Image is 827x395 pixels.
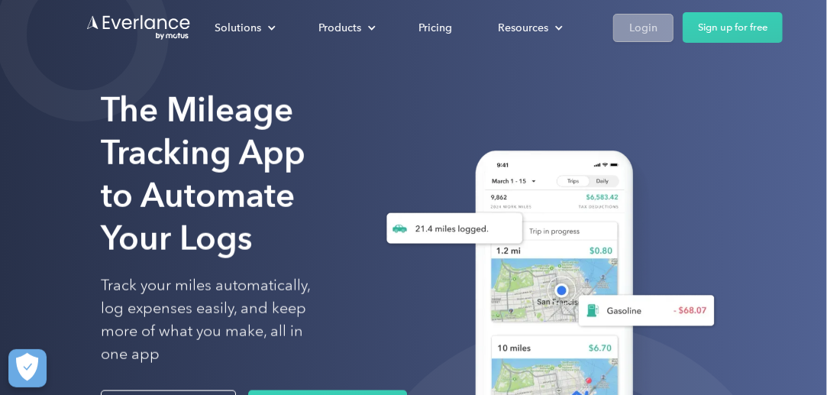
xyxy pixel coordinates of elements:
strong: The Mileage Tracking App to Automate Your Logs [101,89,305,258]
a: Login [613,14,674,42]
button: Cookies Settings [8,349,47,387]
div: Resources [483,15,575,41]
div: Products [303,15,388,41]
p: Track your miles automatically, log expenses easily, and keep more of what you make, all in one app [101,274,327,366]
div: Products [318,18,361,37]
div: Resources [498,18,548,37]
div: Pricing [418,18,452,37]
a: Pricing [403,15,467,41]
div: Solutions [215,18,261,37]
a: Sign up for free [683,12,783,43]
a: Go to homepage [86,14,192,41]
div: Login [629,18,657,37]
div: Solutions [199,15,288,41]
